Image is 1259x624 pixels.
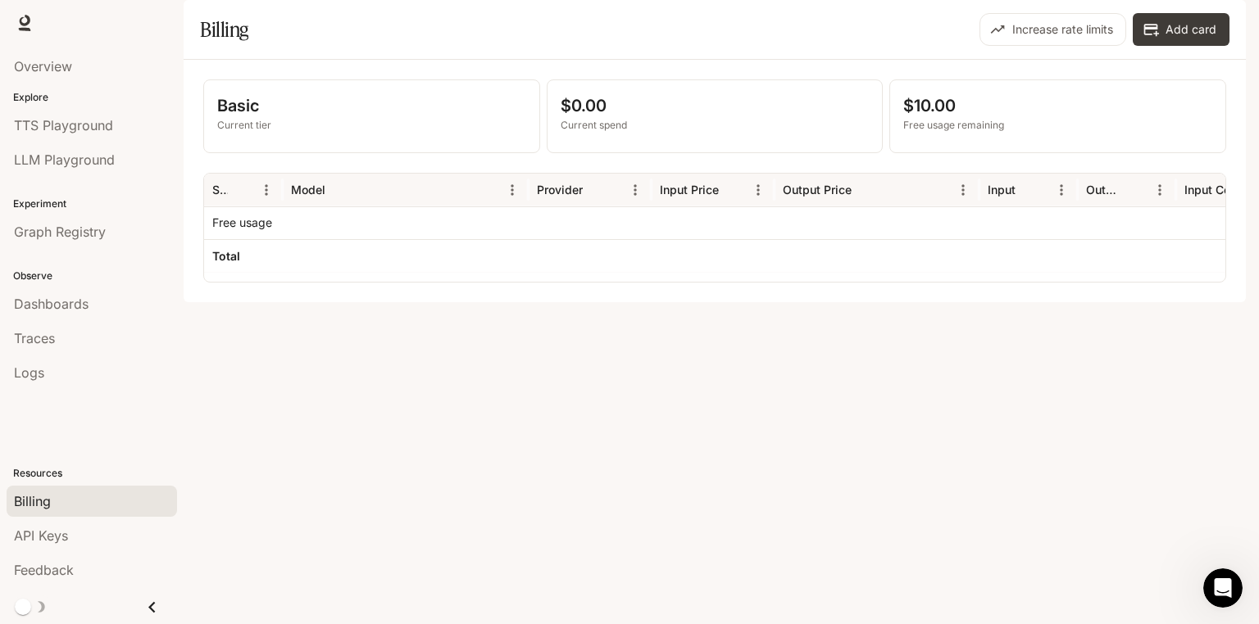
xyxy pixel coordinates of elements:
[1184,183,1241,197] div: Input Cost
[1017,178,1042,202] button: Sort
[783,183,852,197] div: Output Price
[212,183,228,197] div: Service
[1203,568,1243,608] iframe: Intercom live chat
[561,93,870,118] p: $0.00
[720,178,745,202] button: Sort
[746,178,770,202] button: Menu
[217,93,526,118] p: Basic
[1133,13,1229,46] button: Add card
[1049,178,1074,202] button: Menu
[500,178,525,202] button: Menu
[1123,178,1148,202] button: Sort
[623,178,648,202] button: Menu
[903,118,1212,133] p: Free usage remaining
[979,13,1126,46] button: Increase rate limits
[903,93,1212,118] p: $10.00
[230,178,254,202] button: Sort
[212,215,272,231] p: Free usage
[853,178,878,202] button: Sort
[200,13,248,46] h1: Billing
[660,183,719,197] div: Input Price
[988,183,1016,197] div: Input
[584,178,609,202] button: Sort
[327,178,352,202] button: Sort
[1086,183,1121,197] div: Output
[212,248,240,265] h6: Total
[217,118,526,133] p: Current tier
[254,178,279,202] button: Menu
[1148,178,1172,202] button: Menu
[291,183,325,197] div: Model
[561,118,870,133] p: Current spend
[537,183,583,197] div: Provider
[951,178,975,202] button: Menu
